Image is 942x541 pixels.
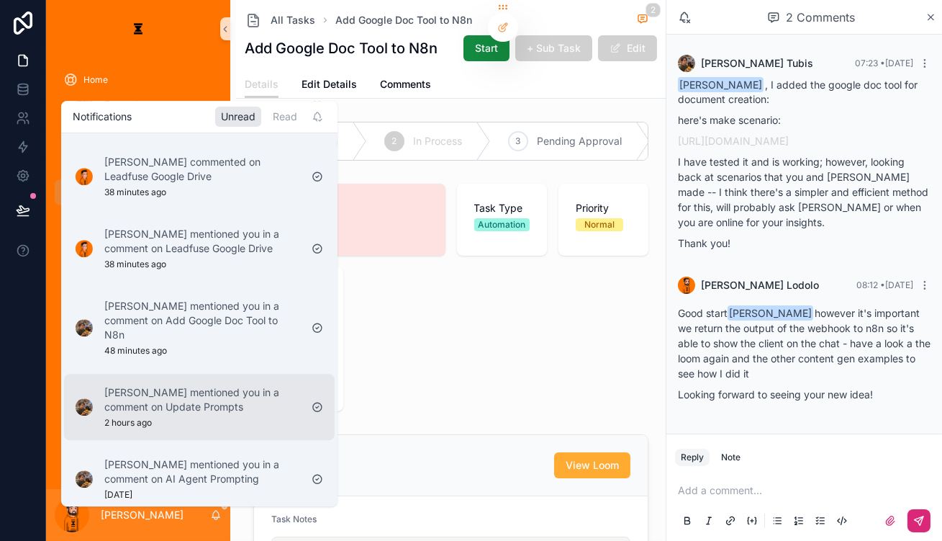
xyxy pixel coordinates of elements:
[271,201,428,215] span: Due Date
[721,452,741,463] div: Note
[104,457,300,486] p: [PERSON_NAME] mentioned you in a comment on AI Agent Prompting
[55,151,222,176] a: Projects
[335,13,472,27] a: Add Google Doc Tool to N8n
[83,74,108,86] span: Home
[55,122,222,148] a: Clients
[678,154,930,230] p: I have tested it and is working; however, looking back at scenarios that you and [PERSON_NAME] ma...
[104,417,152,429] p: 2 hours ago
[856,280,913,290] span: 08:12 • [DATE]
[728,305,813,321] span: [PERSON_NAME]
[515,35,592,61] button: + Sub Task
[675,449,710,466] button: Reply
[634,12,651,29] button: 2
[76,168,93,185] img: Notification icon
[786,9,855,26] span: 2 Comments
[76,319,93,336] img: Notification icon
[855,58,913,68] span: 07:23 • [DATE]
[516,135,521,147] span: 3
[73,109,132,124] h1: Notifications
[55,321,222,346] a: CRM
[678,135,789,147] a: [URL][DOMAIN_NAME]
[267,107,303,127] div: Read
[537,134,622,148] span: Pending Approval
[55,378,222,404] a: Employee
[475,41,498,55] span: Start
[76,470,93,488] img: Notification icon
[554,452,630,478] button: View Loom
[392,135,397,147] span: 2
[104,345,167,357] p: 48 minutes ago
[678,387,930,402] p: Looking forward to seeing your new idea!
[104,155,300,184] p: [PERSON_NAME] commented on Leadfuse Google Drive
[584,218,615,231] div: Normal
[104,259,166,270] p: 38 minutes ago
[271,13,315,27] span: All Tasks
[55,67,222,93] a: Home
[245,38,438,58] h1: Add Google Doc Tool to N8n
[678,305,930,381] p: Good start however it's important we return the output of the webhook to n8n so it's able to show...
[463,35,510,61] button: Start
[55,349,222,375] a: Sales Pipeline
[104,227,300,256] p: [PERSON_NAME] mentioned you in a comment on Leadfuse Google Drive
[302,71,357,100] a: Edit Details
[576,201,631,215] span: Priority
[127,17,150,40] img: App logo
[215,107,261,127] div: Unread
[598,35,657,61] button: Edit
[678,77,764,92] span: [PERSON_NAME]
[245,71,278,99] a: Details
[380,71,431,100] a: Comments
[478,218,525,231] div: Automation
[701,278,819,292] span: [PERSON_NAME] Lodolo
[104,187,166,198] p: 38 minutes ago
[245,12,315,29] a: All Tasks
[701,56,813,71] span: [PERSON_NAME] Tubis
[55,407,222,433] a: Data Cleaner
[271,514,317,524] span: Task Notes
[104,489,132,501] p: [DATE]
[678,78,930,251] div: , I added the google doc tool for document creation:
[104,385,300,414] p: [PERSON_NAME] mentioned you in a comment on Update Prompts
[55,266,222,292] a: Meeting Hub
[566,458,619,473] span: View Loom
[380,77,431,91] span: Comments
[646,3,661,17] span: 2
[678,236,930,251] p: Thank you!
[271,218,428,238] span: [DATE]
[76,240,93,257] img: Notification icon
[55,436,222,462] a: Automation Errors
[104,299,300,342] p: [PERSON_NAME] mentioned you in a comment on Add Google Doc Tool to N8n
[46,58,230,489] div: scrollable content
[678,112,930,128] p: here's make scenario:
[55,179,222,205] a: All Tasks
[413,134,462,148] span: In Process
[302,77,357,91] span: Edit Details
[76,398,93,416] img: Notification icon
[101,508,184,522] p: [PERSON_NAME]
[245,77,278,91] span: Details
[715,449,746,466] button: Note
[527,41,581,55] span: + Sub Task
[474,201,530,215] span: Task Type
